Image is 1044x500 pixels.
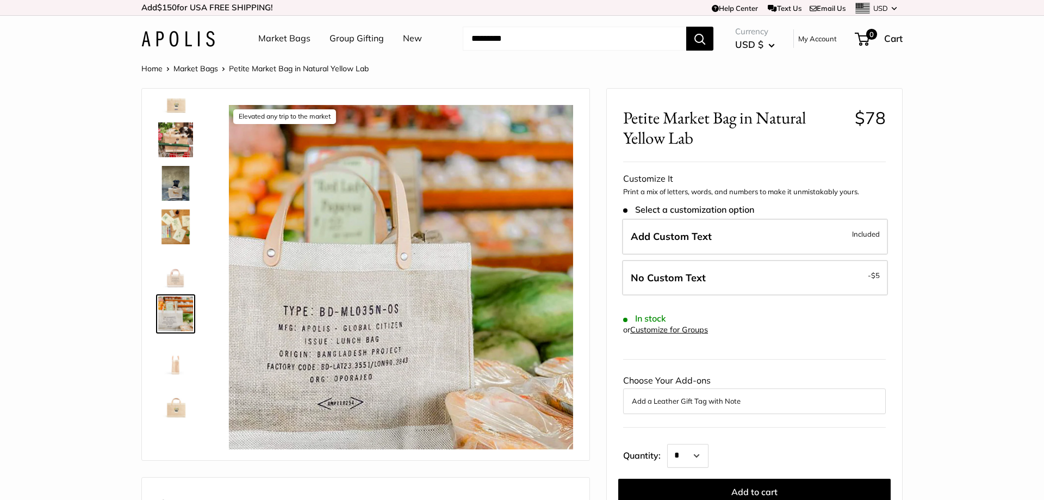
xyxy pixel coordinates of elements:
a: Text Us [768,4,801,13]
a: description_Elevated any trip to the market [156,294,195,334]
div: or [623,323,708,337]
a: Petite Market Bag in Natural Yellow Lab [156,381,195,421]
a: My Account [798,32,837,45]
span: Currency [735,24,775,39]
div: Choose Your Add-ons [623,373,886,414]
span: Included [852,227,880,240]
img: Petite Market Bag in Natural Yellow Lab [158,166,193,201]
button: USD $ [735,36,775,53]
span: $5 [871,271,880,280]
a: Help Center [712,4,758,13]
img: Apolis [141,31,215,47]
a: Market Bags [173,64,218,73]
a: Petite Market Bag in Natural Yellow Lab [156,120,195,159]
span: In stock [623,313,666,324]
a: New [403,30,422,47]
img: description_Elevated any trip to the market [229,105,573,449]
div: Elevated any trip to the market [233,109,336,124]
img: description_Side view of the Petite Market Bag [158,340,193,375]
a: description_The artist's desk in Ventura CA [156,207,195,246]
img: Petite Market Bag in Natural Yellow Lab [158,122,193,157]
span: Cart [884,33,903,44]
img: description_Seal of authenticity printed on the backside of every bag. [158,253,193,288]
label: Leave Blank [622,260,888,296]
img: description_The artist's desk in Ventura CA [158,209,193,244]
label: Add Custom Text [622,219,888,255]
span: $150 [157,2,177,13]
a: Market Bags [258,30,310,47]
span: $78 [855,107,886,128]
a: description_Side view of the Petite Market Bag [156,338,195,377]
button: Search [686,27,713,51]
span: Petite Market Bag in Natural Yellow Lab [623,108,847,148]
img: Petite Market Bag in Natural Yellow Lab [158,384,193,418]
a: 0 Cart [856,30,903,47]
a: description_Seal of authenticity printed on the backside of every bag. [156,251,195,290]
span: USD $ [735,39,763,50]
a: Home [141,64,163,73]
p: Print a mix of letters, words, and numbers to make it unmistakably yours. [623,187,886,197]
button: Add a Leather Gift Tag with Note [632,394,877,408]
input: Search... [463,27,686,51]
span: - [868,269,880,282]
span: Select a customization option [623,205,754,215]
span: USD [873,4,888,13]
div: Customize It [623,171,886,187]
img: description_Elevated any trip to the market [158,297,193,331]
span: Petite Market Bag in Natural Yellow Lab [229,64,369,73]
label: Quantity: [623,441,667,468]
span: 0 [866,29,877,40]
a: Petite Market Bag in Natural Yellow Lab [156,164,195,203]
a: Customize for Groups [630,325,708,335]
span: No Custom Text [631,271,706,284]
a: Group Gifting [330,30,384,47]
nav: Breadcrumb [141,61,369,76]
a: Email Us [810,4,846,13]
span: Add Custom Text [631,230,712,243]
